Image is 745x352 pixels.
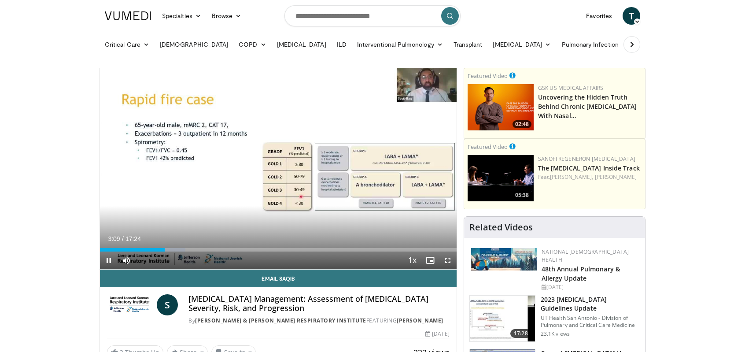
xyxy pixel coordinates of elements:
[471,248,537,270] img: b90f5d12-84c1-472e-b843-5cad6c7ef911.jpg.150x105_q85_autocrop_double_scale_upscale_version-0.2.jpg
[510,329,531,338] span: 17:28
[332,36,352,53] a: ILD
[541,330,570,337] p: 23.1K views
[100,68,457,270] video-js: Video Player
[487,36,556,53] a: [MEDICAL_DATA]
[157,294,178,315] a: S
[469,295,640,342] a: 17:28 2023 [MEDICAL_DATA] Guidelines Update UT Health San Antonio - Division of Pulmonary and Cri...
[233,36,271,53] a: COPD
[541,315,640,329] p: UT Health San Antonio - Division of Pulmonary and Critical Care Medicine
[448,36,488,53] a: Transplant
[439,252,457,269] button: Fullscreen
[468,72,508,80] small: Featured Video
[468,84,534,130] a: 02:48
[538,173,642,181] div: Feat.
[542,283,638,291] div: [DATE]
[425,330,449,338] div: [DATE]
[125,235,141,242] span: 17:24
[538,155,635,163] a: Sanofi Regeneron [MEDICAL_DATA]
[105,11,151,20] img: VuMedi Logo
[542,265,620,282] a: 48th Annual Pulmonary & Allergy Update
[468,84,534,130] img: d04c7a51-d4f2-46f9-936f-c139d13e7fbe.png.150x105_q85_crop-smart_upscale.png
[108,235,120,242] span: 3:09
[421,252,439,269] button: Enable picture-in-picture mode
[188,294,449,313] h4: [MEDICAL_DATA] Management: Assessment of [MEDICAL_DATA] Severity, Risk, and Progression
[538,93,637,120] a: Uncovering the Hidden Truth Behind Chronic [MEDICAL_DATA] With Nasal…
[397,317,443,324] a: [PERSON_NAME]
[107,294,153,315] img: Jane & Leonard Korman Respiratory Institute
[468,155,534,201] img: 64e8314d-0090-42e1-8885-f47de767bd23.png.150x105_q85_crop-smart_upscale.png
[538,84,604,92] a: GSK US Medical Affairs
[470,296,535,341] img: 9f1c6381-f4d0-4cde-93c4-540832e5bbaf.150x105_q85_crop-smart_upscale.jpg
[468,155,534,201] a: 05:38
[284,5,461,26] input: Search topics, interventions
[207,7,247,25] a: Browse
[195,317,366,324] a: [PERSON_NAME] & [PERSON_NAME] Respiratory Institute
[581,7,617,25] a: Favorites
[122,235,124,242] span: /
[155,36,233,53] a: [DEMOGRAPHIC_DATA]
[468,143,508,151] small: Featured Video
[100,270,457,287] a: Email Saqib
[100,248,457,252] div: Progress Bar
[272,36,332,53] a: [MEDICAL_DATA]
[188,317,449,325] div: By FEATURING
[352,36,448,53] a: Interventional Pulmonology
[100,36,155,53] a: Critical Care
[550,173,593,181] a: [PERSON_NAME],
[100,252,118,269] button: Pause
[538,164,640,172] a: The [MEDICAL_DATA] Inside Track
[623,7,640,25] a: T
[541,295,640,313] h3: 2023 [MEDICAL_DATA] Guidelines Update
[157,7,207,25] a: Specialties
[469,222,533,233] h4: Related Videos
[557,36,633,53] a: Pulmonary Infection
[595,173,637,181] a: [PERSON_NAME]
[513,191,531,199] span: 05:38
[118,252,135,269] button: Mute
[404,252,421,269] button: Playback Rate
[542,248,629,263] a: National [DEMOGRAPHIC_DATA] Health
[513,120,531,128] span: 02:48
